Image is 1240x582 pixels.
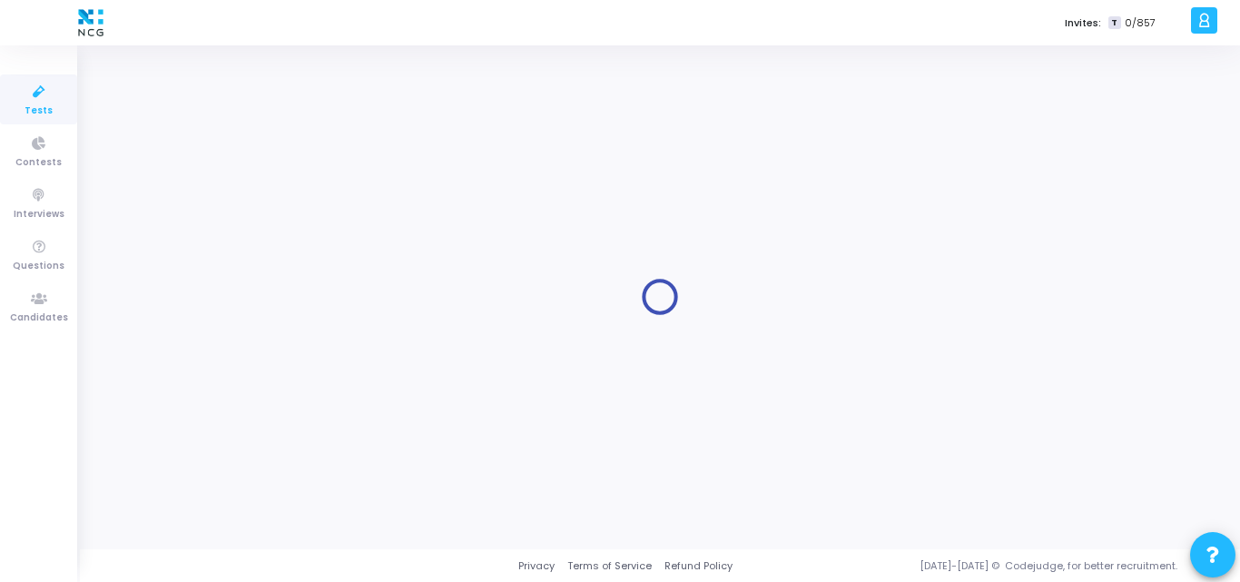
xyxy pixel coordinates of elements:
[664,558,733,574] a: Refund Policy
[74,5,108,41] img: logo
[518,558,555,574] a: Privacy
[10,311,68,326] span: Candidates
[1125,15,1156,31] span: 0/857
[14,207,64,222] span: Interviews
[733,558,1217,574] div: [DATE]-[DATE] © Codejudge, for better recruitment.
[567,558,652,574] a: Terms of Service
[1065,15,1101,31] label: Invites:
[13,259,64,274] span: Questions
[25,104,53,119] span: Tests
[1108,16,1120,30] span: T
[15,155,62,171] span: Contests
